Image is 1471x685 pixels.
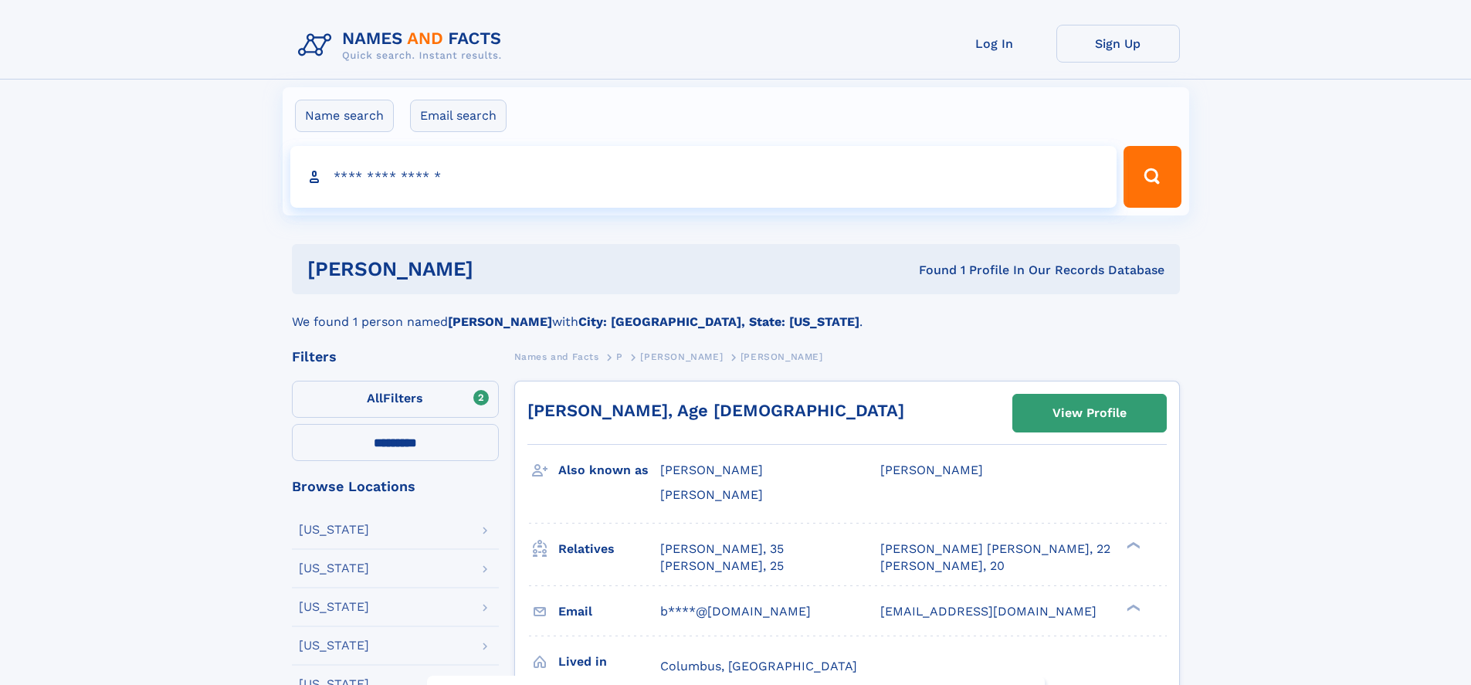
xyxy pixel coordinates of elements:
[578,314,859,329] b: City: [GEOGRAPHIC_DATA], State: [US_STATE]
[295,100,394,132] label: Name search
[307,259,697,279] h1: [PERSON_NAME]
[616,351,623,362] span: P
[367,391,383,405] span: All
[558,536,660,562] h3: Relatives
[1052,395,1127,431] div: View Profile
[292,294,1180,331] div: We found 1 person named with .
[292,480,499,493] div: Browse Locations
[448,314,552,329] b: [PERSON_NAME]
[1056,25,1180,63] a: Sign Up
[880,558,1005,575] a: [PERSON_NAME], 20
[558,457,660,483] h3: Also known as
[292,350,499,364] div: Filters
[616,347,623,366] a: P
[558,649,660,675] h3: Lived in
[410,100,507,132] label: Email search
[880,604,1096,619] span: [EMAIL_ADDRESS][DOMAIN_NAME]
[741,351,823,362] span: [PERSON_NAME]
[1124,146,1181,208] button: Search Button
[660,558,784,575] a: [PERSON_NAME], 25
[660,541,784,558] a: [PERSON_NAME], 35
[514,347,599,366] a: Names and Facts
[696,262,1164,279] div: Found 1 Profile In Our Records Database
[299,562,369,575] div: [US_STATE]
[880,463,983,477] span: [PERSON_NAME]
[933,25,1056,63] a: Log In
[660,659,857,673] span: Columbus, [GEOGRAPHIC_DATA]
[1123,602,1141,612] div: ❯
[299,601,369,613] div: [US_STATE]
[292,381,499,418] label: Filters
[292,25,514,66] img: Logo Names and Facts
[640,347,723,366] a: [PERSON_NAME]
[527,401,904,420] a: [PERSON_NAME], Age [DEMOGRAPHIC_DATA]
[290,146,1117,208] input: search input
[660,463,763,477] span: [PERSON_NAME]
[1013,395,1166,432] a: View Profile
[299,524,369,536] div: [US_STATE]
[660,487,763,502] span: [PERSON_NAME]
[299,639,369,652] div: [US_STATE]
[1123,540,1141,550] div: ❯
[640,351,723,362] span: [PERSON_NAME]
[880,541,1110,558] a: [PERSON_NAME] [PERSON_NAME], 22
[558,599,660,625] h3: Email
